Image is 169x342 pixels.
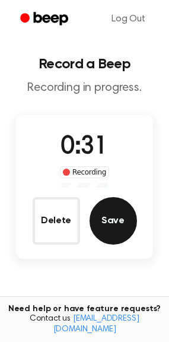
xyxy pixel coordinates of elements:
div: Recording [60,166,109,178]
button: Delete Audio Record [33,197,80,245]
span: 0:31 [60,135,108,160]
a: Beep [12,8,79,31]
p: Recording in progress. [9,81,160,96]
a: Log Out [100,5,157,33]
a: [EMAIL_ADDRESS][DOMAIN_NAME] [53,315,139,334]
button: Save Audio Record [90,197,137,245]
span: Contact us [7,314,162,335]
h1: Record a Beep [9,57,160,71]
